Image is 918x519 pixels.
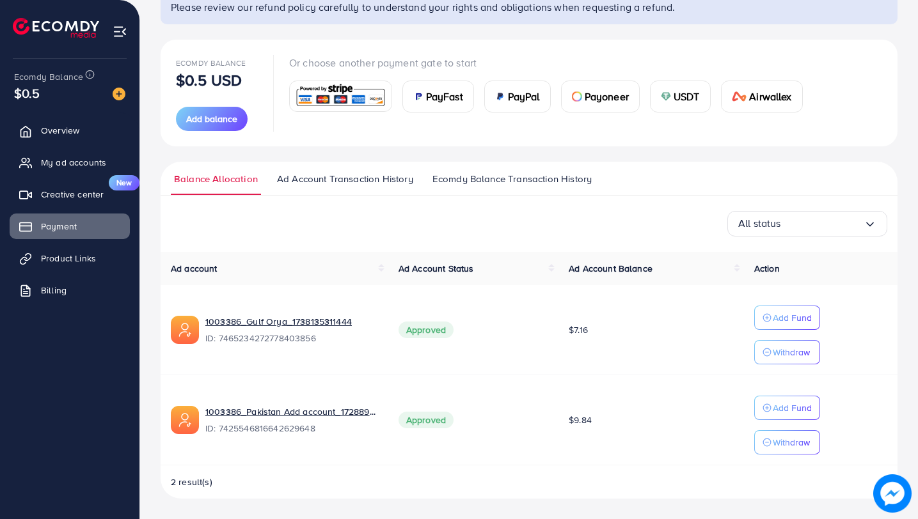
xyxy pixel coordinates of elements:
span: PayFast [426,89,463,104]
a: cardPayoneer [561,81,640,112]
span: All status [738,213,781,233]
span: Billing [41,284,67,297]
img: ic-ads-acc.e4c84228.svg [171,406,199,434]
span: $9.84 [569,414,592,426]
span: Creative center [41,188,104,201]
span: Approved [399,412,454,428]
button: Withdraw [754,430,820,454]
span: $0.5 [14,84,40,102]
span: Overview [41,124,79,137]
span: New [109,175,139,190]
button: Add balance [176,107,248,131]
a: Product Links [10,245,130,271]
span: Ecomdy Balance [14,70,83,83]
p: Withdraw [773,435,810,450]
a: Payment [10,213,130,239]
span: Ad Account Balance [569,262,653,275]
a: 1003386_Pakistan Add account_1728894866261 [205,405,378,418]
span: Action [754,262,780,275]
a: Creative centerNew [10,182,130,207]
a: Overview [10,118,130,143]
button: Withdraw [754,340,820,364]
span: Ecomdy Balance [176,58,246,68]
span: Ad Account Status [399,262,474,275]
img: menu [113,24,127,39]
span: Add balance [186,112,237,125]
img: logo [13,18,99,38]
a: cardAirwallex [721,81,803,112]
img: card [495,91,505,102]
span: My ad accounts [41,156,106,169]
span: ID: 7425546816642629648 [205,422,378,435]
img: card [413,91,423,102]
input: Search for option [781,213,864,233]
a: My ad accounts [10,150,130,175]
button: Add Fund [754,396,820,420]
a: cardPayFast [402,81,474,112]
span: Airwallex [749,89,791,104]
span: Product Links [41,252,96,265]
a: Billing [10,277,130,303]
img: card [572,91,582,102]
p: Or choose another payment gate to start [289,55,813,70]
p: Add Fund [773,310,812,325]
p: $0.5 USD [176,72,242,88]
button: Add Fund [754,306,820,330]
img: card [732,91,747,102]
span: USDT [674,89,700,104]
span: Ecomdy Balance Transaction History [432,172,592,186]
img: card [294,82,388,110]
a: card [289,81,392,112]
span: Payment [41,220,77,233]
span: ID: 7465234272778403856 [205,332,378,345]
span: Balance Allocation [174,172,258,186]
span: PayPal [508,89,540,104]
img: image [873,474,912,513]
img: card [661,91,671,102]
a: 1003386_Gulf Orya_1738135311444 [205,315,378,328]
img: ic-ads-acc.e4c84228.svg [171,316,199,344]
a: cardPayPal [484,81,551,112]
span: Ad account [171,262,218,275]
span: Ad Account Transaction History [277,172,413,186]
span: Approved [399,321,454,338]
img: image [113,88,125,100]
span: 2 result(s) [171,476,212,488]
div: <span class='underline'>1003386_Pakistan Add account_1728894866261</span></br>7425546816642629648 [205,405,378,435]
span: Payoneer [585,89,629,104]
div: <span class='underline'>1003386_Gulf Orya_1738135311444</span></br>7465234272778403856 [205,315,378,345]
span: $7.16 [569,323,588,336]
p: Withdraw [773,345,810,360]
p: Add Fund [773,400,812,415]
a: cardUSDT [650,81,711,112]
div: Search for option [727,211,887,236]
